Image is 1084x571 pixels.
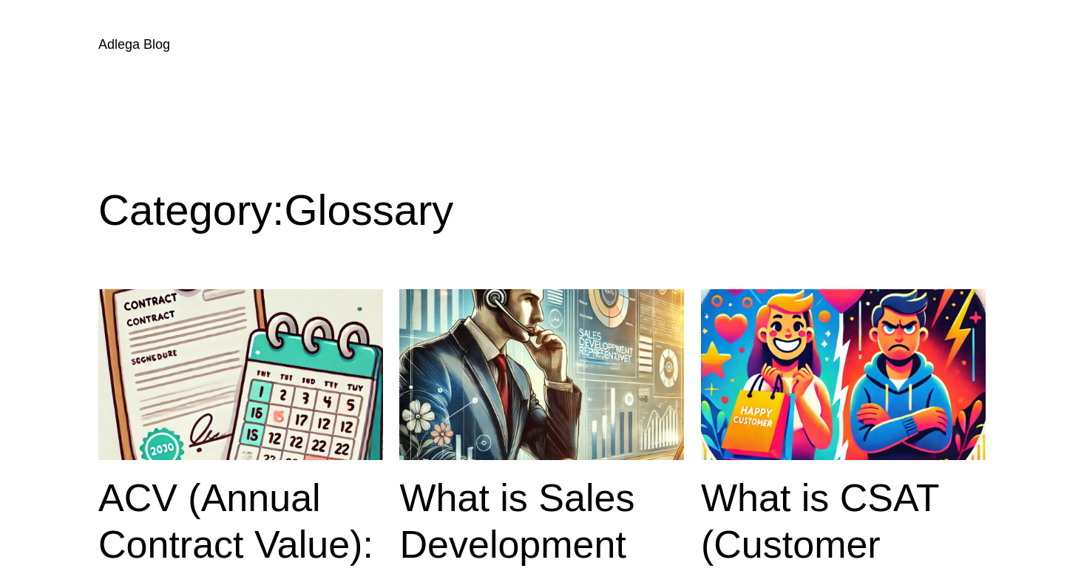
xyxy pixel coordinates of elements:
a: Adlega Blog [98,37,170,52]
img: What is CSAT (Customer Satisfaction Score)? [701,289,986,461]
h1: Category: [98,184,986,236]
img: ACV (Annual Contract Value): A Guide for SaaS Founders [98,289,383,461]
span: Glossary [284,186,453,234]
img: What is Sales Development Representative (SDR)? [399,289,684,461]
